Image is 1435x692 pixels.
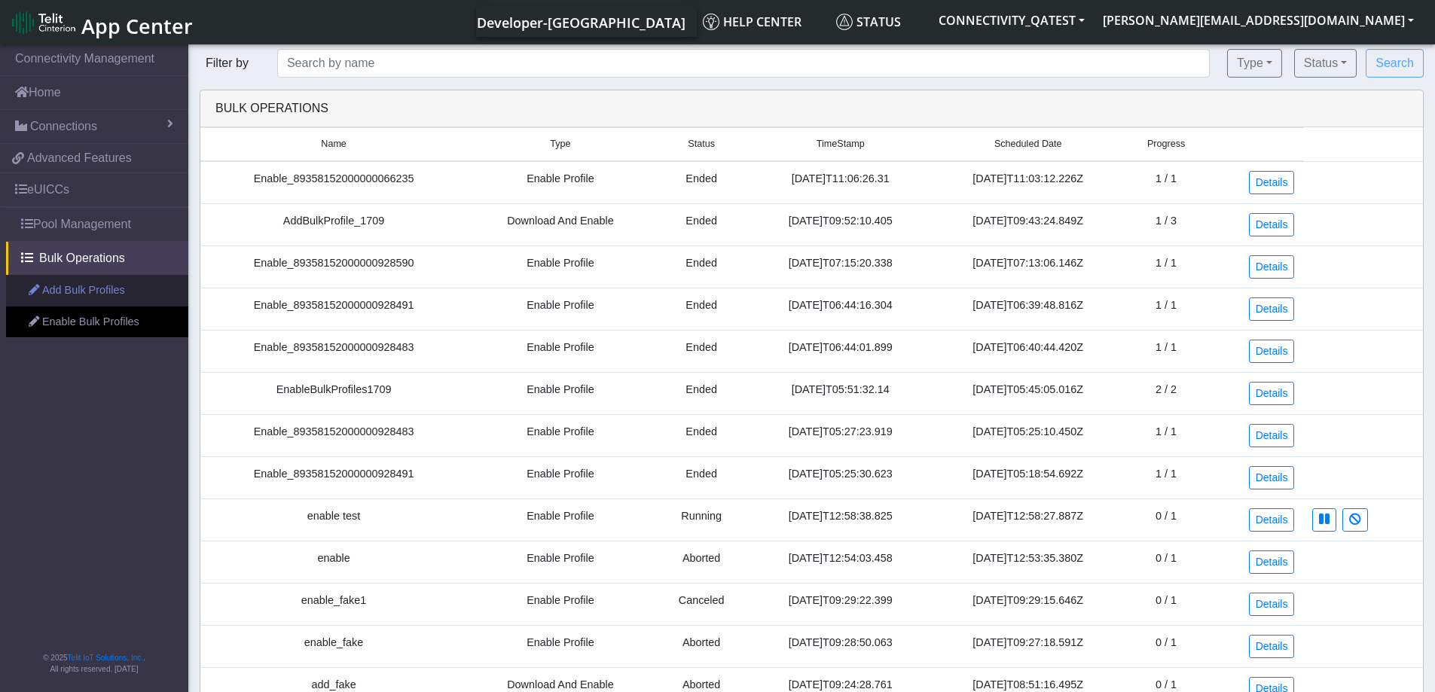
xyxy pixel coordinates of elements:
td: Enable Profile [467,372,654,414]
button: Search [1366,49,1424,78]
a: Details [1249,635,1295,658]
td: Enable Profile [467,583,654,625]
td: enable_fake1 [200,583,467,625]
a: Details [1249,424,1295,447]
a: Details [1249,340,1295,363]
td: [DATE]T09:29:15.646Z [932,583,1125,625]
td: 1 / 3 [1124,203,1208,245]
td: Ended [654,330,750,372]
td: Enable Profile [467,456,654,498]
td: Enable Profile [467,245,654,288]
span: Connections [30,117,97,136]
td: 1 / 1 [1124,414,1208,456]
img: logo-telit-cinterion-gw-new.png [12,11,75,35]
td: 0 / 1 [1124,583,1208,625]
span: Developer-[GEOGRAPHIC_DATA] [477,14,685,32]
td: Enable Profile [467,625,654,667]
td: 1 / 1 [1124,161,1208,204]
td: [DATE]T11:03:12.226Z [932,161,1125,204]
td: [DATE]T05:25:10.450Z [932,414,1125,456]
input: Search by name [277,49,1210,78]
td: Ended [654,161,750,204]
td: Enable Profile [467,161,654,204]
span: Status [688,137,715,151]
td: [DATE]T06:39:48.816Z [932,288,1125,330]
td: 0 / 1 [1124,541,1208,583]
td: Enable Profile [467,414,654,456]
td: [DATE]T12:54:03.458 [750,541,932,583]
td: Enable_89358152000000928491 [200,456,467,498]
a: Details [1249,213,1295,236]
td: [DATE]T05:18:54.692Z [932,456,1125,498]
td: [DATE]T05:45:05.016Z [932,372,1125,414]
span: Progress [1147,137,1185,151]
td: 1 / 1 [1124,456,1208,498]
td: Ended [654,203,750,245]
td: enable test [200,498,467,541]
td: Aborted [654,541,750,583]
td: [DATE]T12:53:35.380Z [932,541,1125,583]
td: [DATE]T09:28:50.063 [750,625,932,667]
div: Bulk Operations [204,99,1419,117]
img: status.svg [836,14,853,30]
td: Enable Profile [467,330,654,372]
td: 2 / 2 [1124,372,1208,414]
td: Enable_89358152000000928590 [200,245,467,288]
td: [DATE]T12:58:27.887Z [932,498,1125,541]
td: Ended [654,288,750,330]
a: Details [1249,297,1295,321]
td: 1 / 1 [1124,288,1208,330]
a: Details [1249,508,1295,532]
td: [DATE]T09:29:22.399 [750,583,932,625]
td: EnableBulkProfiles1709 [200,372,467,414]
td: Enable Profile [467,498,654,541]
a: Your current platform instance [476,7,685,37]
td: [DATE]T11:06:26.31 [750,161,932,204]
td: enable [200,541,467,583]
td: Ended [654,372,750,414]
span: Name [321,137,347,151]
td: [DATE]T05:25:30.623 [750,456,932,498]
td: 0 / 1 [1124,625,1208,667]
a: Details [1249,382,1295,405]
td: AddBulkProfile_1709 [200,203,467,245]
span: Advanced Features [27,149,132,167]
a: Details [1249,550,1295,574]
td: Aborted [654,625,750,667]
td: Enable Profile [467,288,654,330]
td: [DATE]T09:27:18.591Z [932,625,1125,667]
td: [DATE]T12:58:38.825 [750,498,932,541]
a: Telit IoT Solutions, Inc. [68,654,143,662]
button: Status [1294,49,1357,78]
td: 1 / 1 [1124,245,1208,288]
td: Enable_89358152000000928483 [200,330,467,372]
a: Details [1249,171,1295,194]
button: CONNECTIVITY_QATEST [930,7,1094,34]
span: App Center [81,12,193,40]
td: Enable_89358152000000066235 [200,161,467,204]
td: Ended [654,245,750,288]
span: Filter by [200,56,255,69]
a: Add Bulk Profiles [6,275,188,306]
img: knowledge.svg [703,14,719,30]
td: Canceled [654,583,750,625]
a: Details [1249,466,1295,489]
a: Details [1249,255,1295,279]
td: [DATE]T05:51:32.14 [750,372,932,414]
td: [DATE]T05:27:23.919 [750,414,932,456]
a: Pool Management [6,208,188,241]
a: App Center [12,6,191,38]
a: Status [830,7,930,37]
td: [DATE]T06:44:01.899 [750,330,932,372]
td: Download And Enable [467,203,654,245]
td: [DATE]T07:15:20.338 [750,245,932,288]
td: Ended [654,456,750,498]
button: [PERSON_NAME][EMAIL_ADDRESS][DOMAIN_NAME] [1094,7,1423,34]
span: Status [836,14,901,30]
td: Running [654,498,750,541]
button: Type [1227,49,1282,78]
a: Help center [697,7,830,37]
td: Ended [654,414,750,456]
a: Details [1249,593,1295,616]
span: Scheduled Date [994,137,1062,151]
